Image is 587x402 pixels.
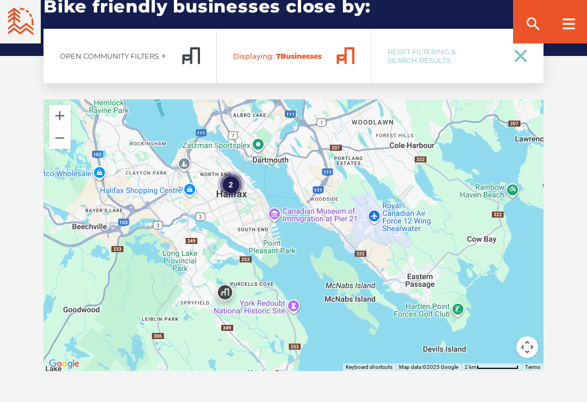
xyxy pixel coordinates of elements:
div: 2 [217,171,245,198]
span: es [314,52,322,60]
ion-icon: search [524,15,542,33]
a: Terms (opens in new tab) [525,364,540,370]
a: Open Community Filtersadd [43,29,216,83]
span: Open Community Filters [60,52,159,60]
button: Zoom out [49,127,71,149]
span: Reset Filtering & Search Results [388,47,500,65]
a: Reset Filtering & Search Results [371,29,544,83]
span: Map data ©2025 Google [399,364,458,370]
button: Map camera controls [516,336,538,358]
img: Google [46,357,82,371]
span: 7 [276,52,280,60]
button: Map Scale: 2 km per 73 pixels [461,363,522,371]
a: Open this area in Google Maps (opens a new window) [46,357,82,371]
span: 2 km [465,364,477,370]
button: Keyboard shortcuts [346,363,392,371]
span: Business [233,52,328,60]
ion-icon: add [160,52,167,60]
span: Displaying: [233,52,274,60]
button: Zoom in [49,105,71,127]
